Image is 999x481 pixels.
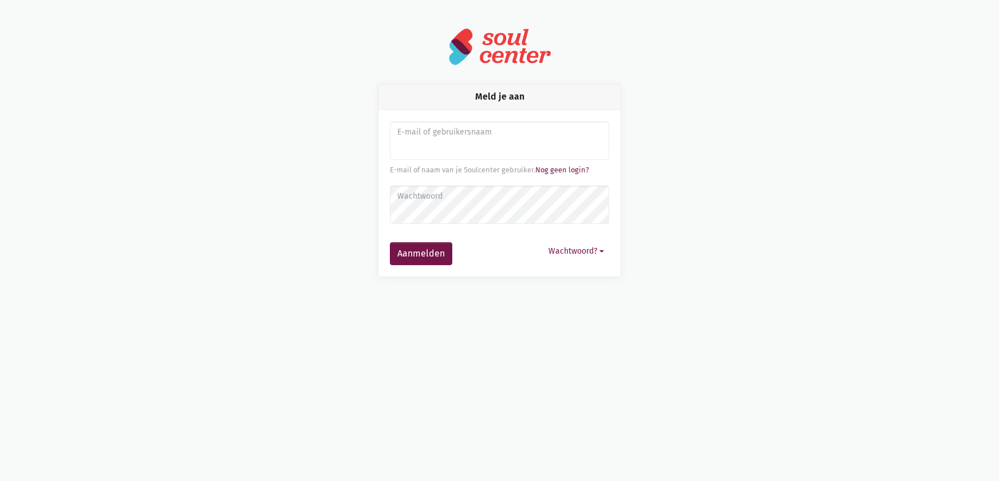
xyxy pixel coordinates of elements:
[390,121,609,265] form: Aanmelden
[448,27,551,66] img: logo-soulcenter-full.svg
[390,242,452,265] button: Aanmelden
[378,85,621,109] div: Meld je aan
[535,165,589,174] a: Nog geen login?
[397,190,602,203] label: Wachtwoord
[543,242,609,260] button: Wachtwoord?
[390,164,609,176] div: E-mail of naam van je Soulcenter gebruiker.
[397,126,602,139] label: E-mail of gebruikersnaam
